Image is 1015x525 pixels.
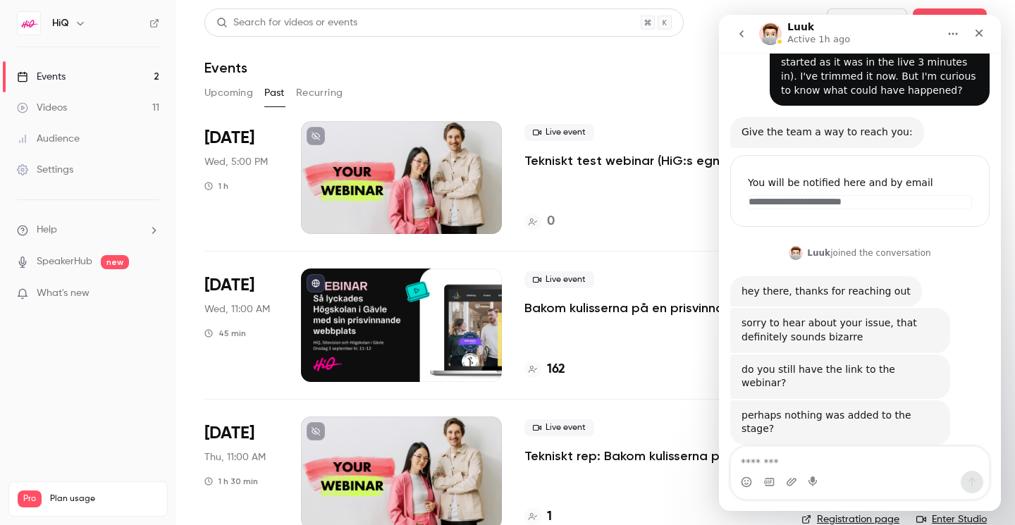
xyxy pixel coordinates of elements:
button: Gif picker [44,462,56,473]
a: Tekniskt rep: Bakom kulisserna på en prisvinnande webbplats [524,447,779,464]
span: Pro [18,490,42,507]
div: hey there, thanks for reaching out [23,270,192,284]
span: Thu, 11:00 AM [204,450,266,464]
span: Live event [524,124,594,141]
span: Help [37,223,57,237]
div: perhaps nothing was added to the stage? [23,394,220,421]
div: Luuk says… [11,261,271,294]
iframe: Noticeable Trigger [142,288,159,300]
div: Give the team a way to reach you: [11,102,205,133]
button: Upload attachment [67,462,78,473]
a: 162 [524,360,565,379]
a: Tekniskt test webinar (HiG:s egna testyta) [524,152,779,169]
div: Search for videos or events [216,16,357,30]
div: perhaps nothing was added to the stage?Luuk • 2h ago [11,385,231,430]
span: Wed, 11:00 AM [204,302,270,316]
a: 0 [524,212,555,231]
h6: HiQ [52,16,69,30]
div: You will be notified here and by email [29,159,253,176]
span: [DATE] [204,422,254,445]
div: 45 min [204,328,246,339]
span: [DATE] [204,274,254,297]
div: Luuk says… [11,340,271,385]
iframe: Intercom live chat [719,15,1001,511]
button: Emoji picker [22,462,33,473]
div: Luuk says… [11,293,271,339]
div: Sep 3 Wed, 11:00 AM (Europe/Stockholm) [204,268,278,381]
button: Send a message… [242,456,264,478]
span: Wed, 5:00 PM [204,155,268,169]
a: Bakom kulisserna på en prisvinnande webbplats [524,299,768,316]
div: Operator says… [11,102,271,135]
div: Give the team a way to reach you: [23,111,194,125]
div: Sep 3 Wed, 5:00 PM (Europe/Stockholm) [204,121,278,234]
div: Audience [17,132,80,146]
h4: 0 [547,212,555,231]
button: Past [264,82,285,104]
button: Recurring [296,82,343,104]
div: Luuk says… [11,229,271,261]
div: Luuk says… [11,385,271,461]
button: Schedule [913,8,987,37]
div: Events [17,70,66,84]
span: What's new [37,286,90,301]
h1: Events [204,59,247,76]
div: Operator says… [11,135,271,229]
button: Start recording [90,462,101,473]
div: sorry to hear about your issue, that definitely sounds bizarre [11,293,231,338]
span: Plan usage [50,493,159,505]
span: Live event [524,419,594,436]
input: Enter your email [29,180,253,194]
div: Settings [17,163,73,177]
div: do you still have the link to the webinar? [11,340,231,384]
span: Live event [524,271,594,288]
div: joined the conversation [88,232,212,245]
div: 1 h 30 min [204,476,258,487]
img: Profile image for Luuk [70,231,84,245]
span: new [101,255,129,269]
button: Upcoming [204,82,253,104]
img: HiQ [18,12,40,35]
div: hey there, thanks for reaching out [11,261,203,292]
a: SpeakerHub [37,254,92,269]
div: sorry to hear about your issue, that definitely sounds bizarre [23,302,220,329]
li: help-dropdown-opener [17,223,159,237]
div: do you still have the link to the webinar? [23,348,220,376]
h4: 162 [547,360,565,379]
b: Luuk [88,233,111,243]
div: 1 h [204,180,228,192]
span: [DATE] [204,127,254,149]
button: New video [827,8,907,37]
textarea: Message… [12,432,270,456]
div: Videos [17,101,67,115]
